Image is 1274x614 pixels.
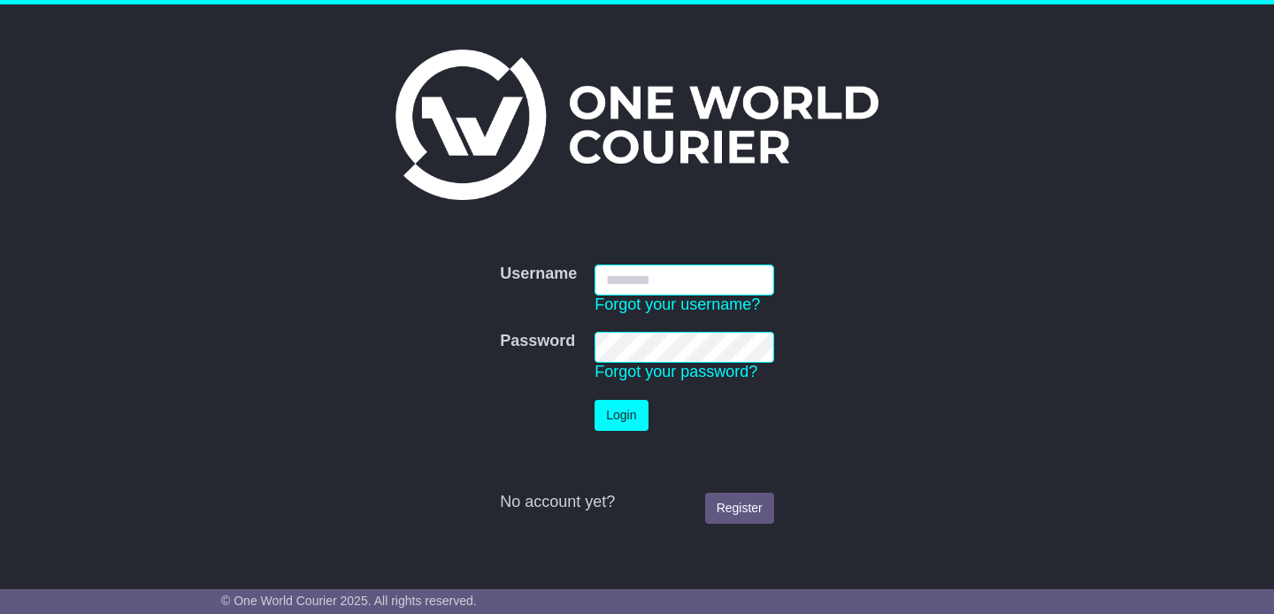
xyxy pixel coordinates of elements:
[705,493,774,524] a: Register
[500,265,577,284] label: Username
[500,493,774,512] div: No account yet?
[500,332,575,351] label: Password
[395,50,879,200] img: One World
[221,594,477,608] span: © One World Courier 2025. All rights reserved.
[595,400,648,431] button: Login
[595,295,760,313] a: Forgot your username?
[595,363,757,380] a: Forgot your password?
